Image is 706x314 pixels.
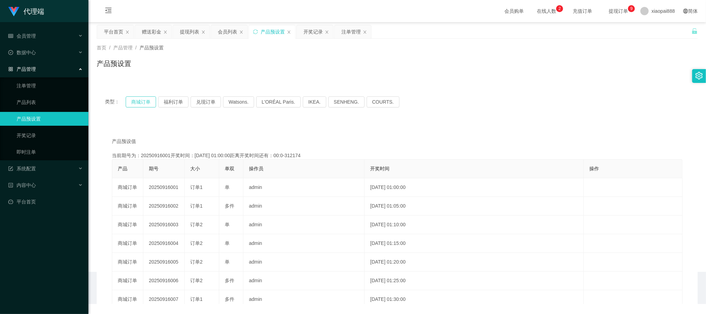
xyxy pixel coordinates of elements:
[225,296,234,302] span: 多件
[17,95,83,109] a: 产品列表
[190,296,203,302] span: 订单1
[605,9,631,13] span: 提现订单
[104,25,123,38] div: 平台首页
[363,30,367,34] i: 图标: close
[239,30,243,34] i: 图标: close
[180,25,199,38] div: 提现列表
[190,222,203,227] span: 订单2
[261,25,285,38] div: 产品预设置
[94,288,700,296] div: 2021
[142,25,161,38] div: 赠送彩金
[630,5,633,12] p: 9
[695,72,703,79] i: 图标: setting
[112,290,143,309] td: 商城订单
[243,253,365,272] td: admin
[158,96,188,107] button: 福利订单
[139,45,164,50] span: 产品预设置
[17,112,83,126] a: 产品预设置
[287,30,291,34] i: 图标: close
[190,240,203,246] span: 订单2
[112,138,136,145] span: 产品预设值
[201,30,205,34] i: 图标: close
[253,29,258,34] i: 图标: sync
[225,166,234,171] span: 单双
[8,8,44,14] a: 代理端
[365,178,584,197] td: [DATE] 01:00:00
[365,272,584,290] td: [DATE] 01:25:00
[225,222,230,227] span: 单
[533,9,560,13] span: 在线人数
[190,278,203,283] span: 订单2
[97,0,120,22] i: 图标: menu-fold
[109,45,110,50] span: /
[225,203,234,209] span: 多件
[218,25,237,38] div: 会员列表
[225,259,230,265] span: 单
[112,197,143,216] td: 商城订单
[17,145,83,159] a: 即时注单
[303,96,326,107] button: IKEA.
[135,45,137,50] span: /
[126,96,156,107] button: 商城订单
[243,197,365,216] td: admin
[256,96,301,107] button: L'ORÉAL Paris.
[589,166,599,171] span: 操作
[8,7,19,17] img: logo.9652507e.png
[112,272,143,290] td: 商城订单
[249,166,263,171] span: 操作员
[143,290,185,309] td: 20250916007
[243,272,365,290] td: admin
[365,234,584,253] td: [DATE] 01:15:00
[243,216,365,234] td: admin
[113,45,133,50] span: 产品管理
[225,240,230,246] span: 单
[341,25,361,38] div: 注单管理
[225,184,230,190] span: 单
[112,253,143,272] td: 商城订单
[190,166,200,171] span: 大小
[365,253,584,272] td: [DATE] 01:20:00
[149,166,158,171] span: 期号
[125,30,129,34] i: 图标: close
[8,183,13,188] i: 图标: profile
[143,253,185,272] td: 20250916005
[105,96,126,107] span: 类型：
[143,234,185,253] td: 20250916004
[191,96,221,107] button: 兑现订单
[112,152,683,159] div: 当前期号为：20250916001开奖时间：[DATE] 01:00:00距离开奖时间还有：00:0-312174
[8,166,36,171] span: 系统配置
[8,34,13,38] i: 图标: table
[143,216,185,234] td: 20250916003
[8,50,13,55] i: 图标: check-circle-o
[143,178,185,197] td: 20250916001
[328,96,365,107] button: SENHENG.
[370,166,389,171] span: 开奖时间
[325,30,329,34] i: 图标: close
[243,290,365,309] td: admin
[8,33,36,39] span: 会员管理
[367,96,399,107] button: COURTS.
[190,203,203,209] span: 订单1
[190,259,203,265] span: 订单2
[556,5,563,12] sup: 2
[628,5,635,12] sup: 9
[365,197,584,216] td: [DATE] 01:05:00
[225,278,234,283] span: 多件
[692,28,698,34] i: 图标: unlock
[303,25,323,38] div: 开奖记录
[559,5,561,12] p: 2
[23,0,44,22] h1: 代理端
[243,178,365,197] td: admin
[143,272,185,290] td: 20250916006
[17,79,83,93] a: 注单管理
[243,234,365,253] td: admin
[17,129,83,142] a: 开奖记录
[112,178,143,197] td: 商城订单
[97,58,131,69] h1: 产品预设置
[97,45,106,50] span: 首页
[143,197,185,216] td: 20250916002
[112,234,143,253] td: 商城订单
[118,166,127,171] span: 产品
[569,9,596,13] span: 充值订单
[8,67,13,72] i: 图标: appstore-o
